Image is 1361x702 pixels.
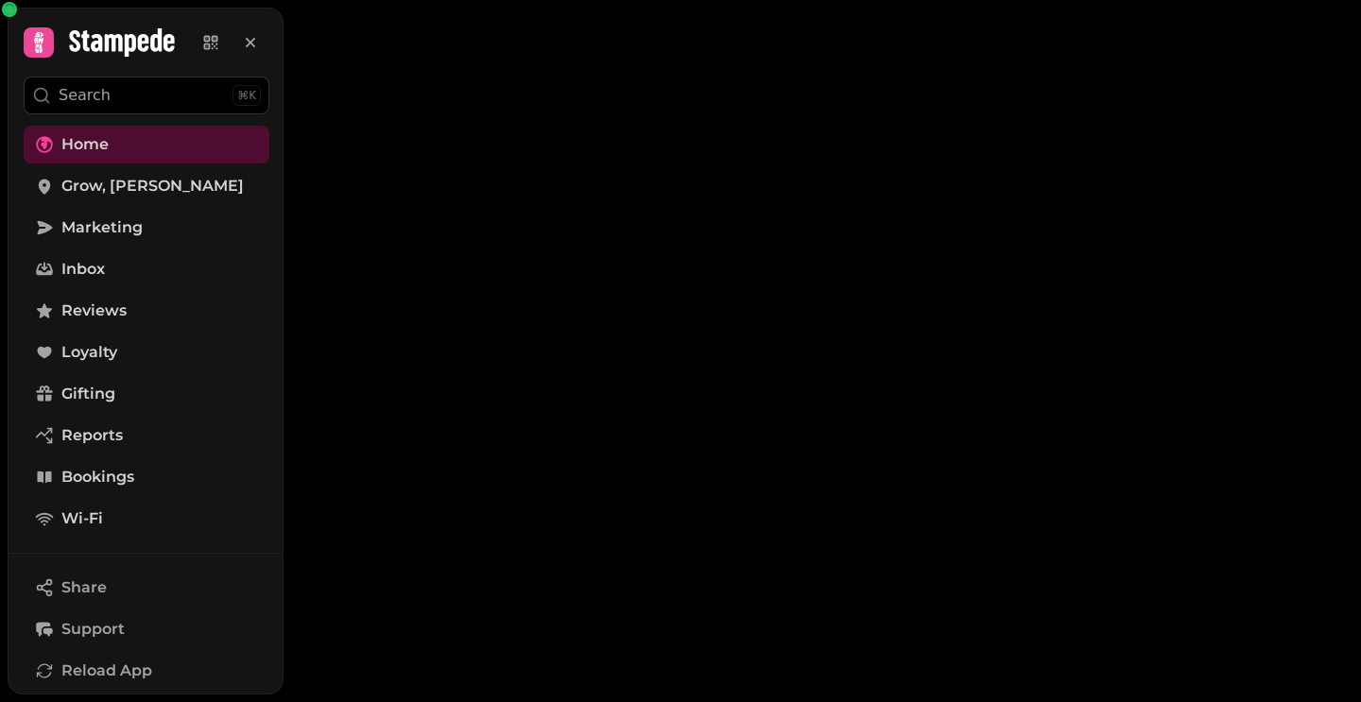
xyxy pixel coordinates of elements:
[24,458,269,496] a: Bookings
[61,618,125,641] span: Support
[24,610,269,648] button: Support
[24,292,269,330] a: Reviews
[61,576,107,599] span: Share
[61,507,103,530] span: Wi-Fi
[24,652,269,690] button: Reload App
[24,167,269,205] a: Grow, [PERSON_NAME]
[61,258,105,281] span: Inbox
[61,216,143,239] span: Marketing
[59,84,111,107] p: Search
[233,85,261,106] div: ⌘K
[61,133,109,156] span: Home
[24,126,269,163] a: Home
[24,209,269,247] a: Marketing
[61,466,134,488] span: Bookings
[24,569,269,607] button: Share
[24,250,269,288] a: Inbox
[24,375,269,413] a: Gifting
[24,417,269,454] a: Reports
[61,383,115,405] span: Gifting
[61,341,117,364] span: Loyalty
[61,300,127,322] span: Reviews
[61,175,244,197] span: Grow, [PERSON_NAME]
[24,77,269,114] button: Search⌘K
[24,500,269,538] a: Wi-Fi
[61,424,123,447] span: Reports
[61,659,152,682] span: Reload App
[24,334,269,371] a: Loyalty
